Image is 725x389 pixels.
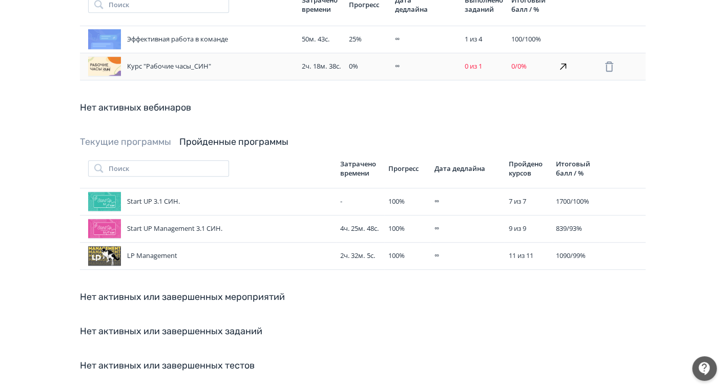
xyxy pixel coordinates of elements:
div: Нет активных или завершенных заданий [80,325,646,338]
div: Курс "Рабочие часы_СИН" [88,56,294,77]
span: 9 из 9 [509,224,526,233]
div: ∞ [434,197,501,207]
span: 4ч. [340,224,349,233]
div: Пройдено курсов [509,159,548,178]
span: 100 % [388,224,405,233]
div: ∞ [395,61,457,72]
div: ∞ [434,251,501,261]
span: 50м. [302,34,316,44]
div: Нет активных вебинаров [80,101,646,115]
span: 100 / 100 % [511,34,541,44]
span: 839 / 93 % [556,224,582,233]
span: 100 % [388,251,405,260]
a: Текущие программы [80,136,171,147]
div: Затрачено времени [340,159,381,178]
span: 0 / 0 % [511,61,526,71]
span: 1700 / 100 % [556,197,589,206]
span: 43с. [318,34,329,44]
div: Start UP 3.1 СИН. [88,191,332,212]
span: 0 из 1 [464,61,482,71]
div: LP Management [88,246,332,266]
div: Итоговый балл / % [556,159,595,178]
span: 18м. [313,61,327,71]
span: 7 из 7 [509,197,526,206]
a: Пройденные программы [179,136,288,147]
div: Дата дедлайна [434,164,501,173]
span: 1 из 4 [464,34,482,44]
span: 2ч. [302,61,311,71]
span: 38с. [329,61,341,71]
div: Прогресс [388,164,426,173]
div: - [340,197,381,207]
span: 1090 / 99 % [556,251,586,260]
span: 25 % [349,34,362,44]
span: 11 из 11 [509,251,533,260]
div: ∞ [395,34,457,45]
span: 48с. [367,224,379,233]
div: Start UP Management 3.1 СИН. [88,219,332,239]
div: Нет активных или завершенных мероприятий [80,290,646,304]
span: 0 % [349,61,358,71]
span: 5с. [367,251,375,260]
div: Нет активных или завершенных тестов [80,359,646,373]
span: 32м. [351,251,365,260]
span: 2ч. [340,251,349,260]
span: 25м. [351,224,365,233]
div: ∞ [434,224,501,234]
div: Эффективная работа в команде [88,29,294,50]
span: 100 % [388,197,405,206]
